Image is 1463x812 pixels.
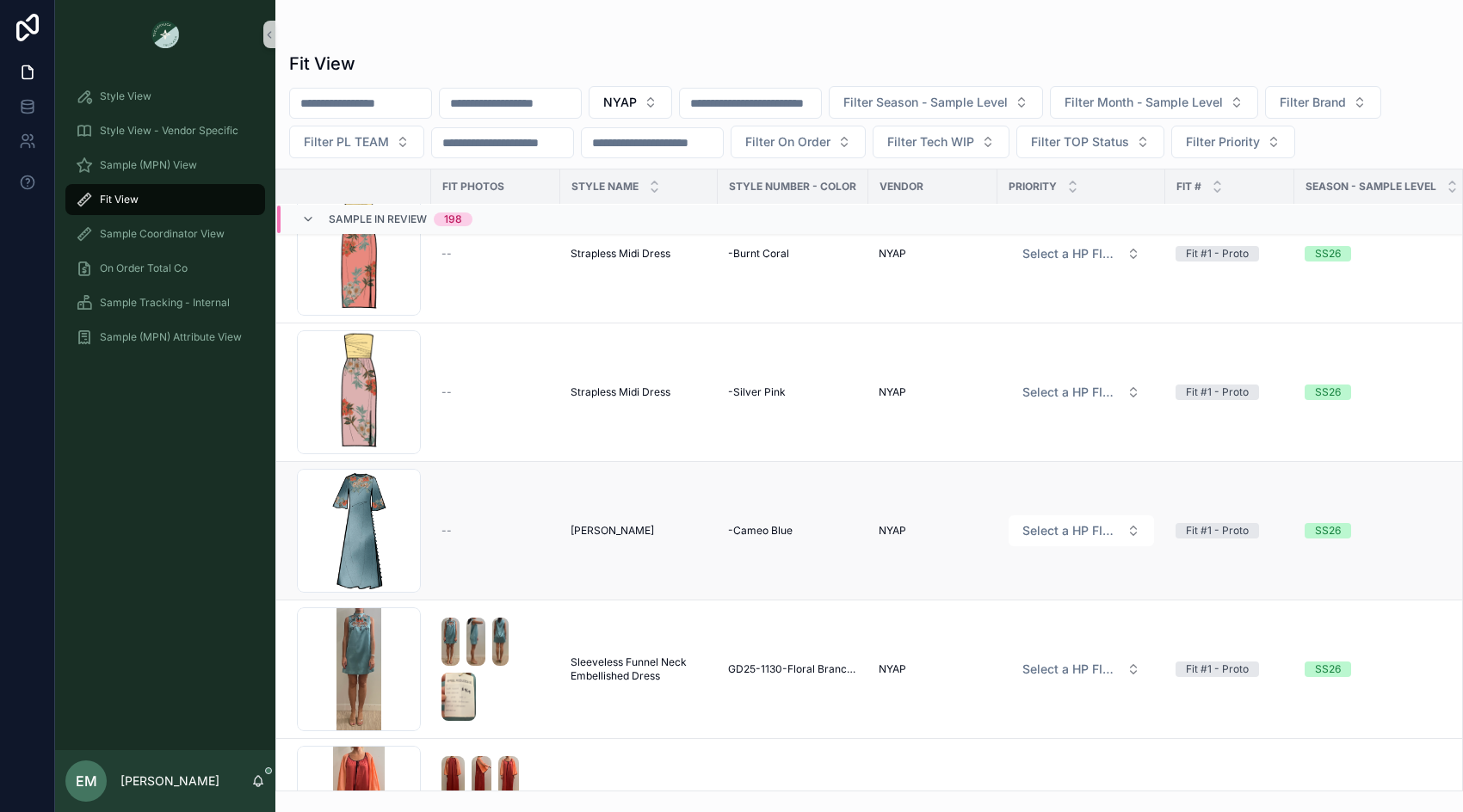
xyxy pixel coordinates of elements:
span: NYAP [879,247,906,261]
img: Screenshot-2025-08-21-at-10.08.22-AM.png [498,756,519,804]
span: Select a HP FIT LEVEL [1022,661,1120,678]
span: Select a HP FIT LEVEL [1022,384,1120,401]
span: NYAP [879,385,906,399]
a: [PERSON_NAME] [571,524,707,538]
span: NYAP [879,524,906,538]
span: Strapless Midi Dress [571,247,670,261]
a: Strapless Midi Dress [571,247,707,261]
img: Screenshot-2025-09-29-at-11.46.43-AM.png [466,618,485,666]
a: NYAP [879,662,987,676]
span: Vendor [880,180,923,194]
span: [PERSON_NAME] [571,524,654,538]
img: Screenshot-2025-09-29-at-11.46.45-AM.png [492,618,509,666]
button: Select Button [1171,126,1295,158]
a: SS26 [1305,246,1459,261]
img: App logo [151,21,179,48]
a: -Burnt Coral [728,247,858,261]
button: Select Button [1050,86,1258,119]
a: NYAP [879,385,987,399]
a: Fit View [65,184,265,215]
a: Sample Coordinator View [65,218,265,249]
span: EM [76,771,97,791]
div: SS26 [1315,384,1341,400]
span: Strapless Midi Dress [571,385,670,399]
a: Fit #1 - Proto [1176,384,1284,400]
span: -Silver Pink [728,385,786,399]
a: GD25-1130-Floral Branch Embroidery [728,662,858,676]
a: Screenshot-2025-09-29-at-11.46.39-AM.pngScreenshot-2025-09-29-at-11.46.43-AM.pngScreenshot-2025-0... [441,618,550,721]
span: -Burnt Coral [728,247,789,261]
a: Sample (MPN) View [65,150,265,181]
span: Select a HP FIT LEVEL [1022,522,1120,539]
div: SS26 [1315,246,1341,261]
div: Fit #1 - Proto [1186,246,1249,261]
button: Select Button [1009,654,1154,685]
a: Select Button [1008,237,1155,270]
button: Select Button [589,86,672,119]
span: Filter Month - Sample Level [1065,94,1223,111]
a: -- [441,247,550,261]
button: Select Button [873,126,1009,158]
a: Sample Tracking - Internal [65,287,265,318]
a: -- [441,524,550,538]
button: Select Button [1009,515,1154,546]
span: STYLE NAME [571,180,639,194]
a: Strapless Midi Dress [571,385,707,399]
a: Fit #1 - Proto [1176,246,1284,261]
a: Style View [65,81,265,112]
img: Screenshot-2025-09-29-at-11.46.39-AM.png [441,618,460,666]
button: Select Button [1265,86,1381,119]
div: Fit #1 - Proto [1186,523,1249,538]
div: Fit #1 - Proto [1186,384,1249,400]
span: Fit View [100,193,139,206]
span: -- [441,247,452,261]
a: On Order Total Co [65,253,265,284]
span: Sample (MPN) Attribute View [100,330,242,344]
a: SS26 [1305,384,1459,400]
p: [PERSON_NAME] [120,772,219,790]
a: Select Button [1008,653,1155,686]
span: Filter Season - Sample Level [843,94,1008,111]
span: Fit # [1176,180,1201,194]
span: PRIORITY [1009,180,1057,194]
span: Filter TOP Status [1031,133,1129,151]
span: On Order Total Co [100,261,188,275]
div: 198 [444,212,462,226]
div: Fit #1 - Proto [1186,661,1249,677]
button: Select Button [1009,238,1154,269]
div: SS26 [1315,661,1341,677]
span: Filter Priority [1186,133,1260,151]
span: NYAP [603,94,637,111]
a: Fit #1 - Proto [1176,661,1284,677]
h1: Fit View [289,52,355,76]
a: Sample (MPN) Attribute View [65,322,265,353]
button: Select Button [1016,126,1164,158]
a: Sleeveless Funnel Neck Embellished Dress [571,655,707,683]
span: Style View [100,89,151,103]
a: -- [441,385,550,399]
span: Sample Coordinator View [100,227,225,241]
div: SS26 [1315,523,1341,538]
span: Filter On Order [745,133,830,151]
a: Style View - Vendor Specific [65,115,265,146]
button: Select Button [289,126,424,158]
span: Filter PL TEAM [304,133,389,151]
a: SS26 [1305,661,1459,677]
a: -Silver Pink [728,385,858,399]
span: Filter Tech WIP [887,133,974,151]
span: Sample (MPN) View [100,158,197,172]
span: Sample In Review [329,212,427,226]
img: Screenshot-2025-09-29-at-11.45.55-AM.png [441,673,476,721]
a: SS26 [1305,523,1459,538]
span: Select a HP FIT LEVEL [1022,245,1120,262]
span: Style Number - Color [729,180,856,194]
a: Select Button [1008,376,1155,409]
a: -Cameo Blue [728,524,858,538]
button: Select Button [829,86,1043,119]
span: Fit Photos [442,180,504,194]
button: Select Button [731,126,866,158]
span: -- [441,524,452,538]
span: Season - Sample Level [1306,180,1436,194]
